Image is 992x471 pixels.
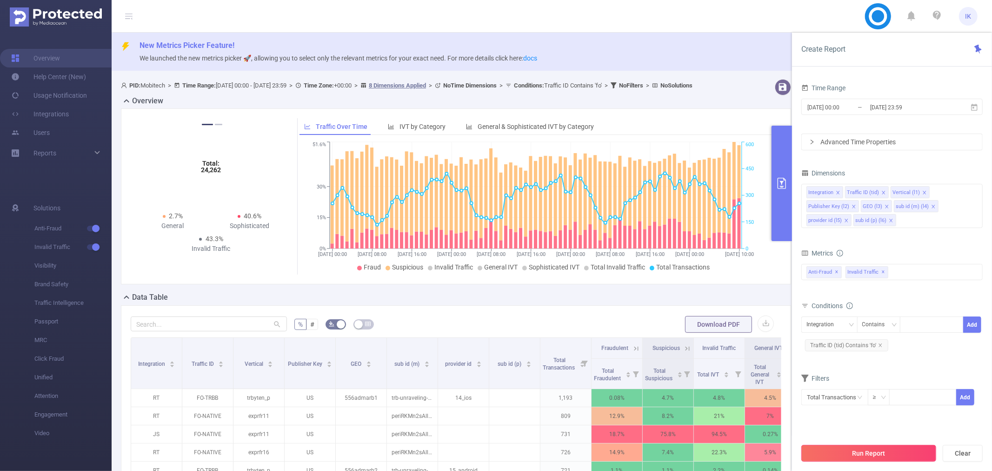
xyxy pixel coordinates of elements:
[514,82,602,89] span: Traffic ID Contains 'fo'
[592,407,642,425] p: 12.9%
[685,316,752,333] button: Download PDF
[219,360,224,363] i: icon: caret-up
[182,82,216,89] b: Time Range:
[387,444,438,461] p: periRKMn2sAllpm
[694,444,745,461] p: 22.3%
[233,444,284,461] p: exprfr16
[694,407,745,425] p: 21%
[369,82,426,89] u: 8 Dimensions Applied
[847,187,879,199] div: Traffic ID (tid)
[808,187,833,199] div: Integration
[399,123,446,130] span: IVT by Category
[33,149,56,157] span: Reports
[578,338,591,389] i: Filter menu
[745,407,796,425] p: 7%
[316,123,367,130] span: Traffic Over Time
[310,321,314,328] span: #
[809,139,815,145] i: icon: right
[358,251,386,257] tspan: [DATE] 08:00
[476,360,482,365] div: Sort
[885,204,889,210] i: icon: close
[514,82,544,89] b: Conditions :
[745,425,796,443] p: 0.27%
[801,249,833,257] span: Metrics
[540,444,591,461] p: 726
[121,82,692,89] span: Mobitech [DATE] 00:00 - [DATE] 23:59 +00:00
[845,186,889,198] li: Traffic ID (tid)
[801,445,936,462] button: Run Report
[963,316,981,333] button: Add
[424,360,430,365] div: Sort
[777,370,782,373] i: icon: caret-up
[862,317,892,332] div: Contains
[170,360,175,363] i: icon: caret-up
[132,95,163,107] h2: Overview
[34,219,112,238] span: Anti-Fraud
[497,82,506,89] span: >
[806,317,840,332] div: Integration
[304,123,311,130] i: icon: line-chart
[426,82,435,89] span: >
[304,82,334,89] b: Time Zone:
[33,199,60,217] span: Solutions
[129,82,140,89] b: PID:
[543,357,576,371] span: Total Transactions
[881,395,886,401] i: icon: down
[326,360,332,365] div: Sort
[11,123,50,142] a: Users
[476,360,481,363] i: icon: caret-up
[425,363,430,366] i: icon: caret-down
[592,444,642,461] p: 14.9%
[285,389,335,407] p: US
[636,251,665,257] tspan: [DATE] 16:00
[397,251,426,257] tspan: [DATE] 16:00
[746,142,754,148] tspan: 600
[131,316,287,331] input: Search...
[596,251,625,257] tspan: [DATE] 08:00
[526,360,532,365] div: Sort
[121,82,129,88] i: icon: user
[34,256,112,275] span: Visibility
[366,363,371,366] i: icon: caret-down
[643,407,693,425] p: 8.2%
[724,370,729,373] i: icon: caret-up
[601,345,628,351] span: Fraudulent
[540,389,591,407] p: 1,193
[286,82,295,89] span: >
[365,321,371,327] i: icon: table
[873,390,883,405] div: ≥
[366,360,371,363] i: icon: caret-up
[892,322,897,329] i: icon: down
[288,361,324,367] span: Publisher Key
[132,292,168,303] h2: Data Table
[746,219,754,225] tspan: 150
[268,363,273,366] i: icon: caret-down
[392,263,423,271] span: Suspicious
[836,190,840,196] i: icon: close
[680,359,693,389] i: Filter menu
[846,266,888,278] span: Invalid Traffic
[643,425,693,443] p: 75.8%
[131,444,182,461] p: RT
[182,407,233,425] p: FO-NATIVE
[776,370,782,376] div: Sort
[285,407,335,425] p: US
[138,361,166,367] span: Integration
[777,374,782,377] i: icon: caret-down
[34,331,112,350] span: MRC
[891,186,930,198] li: Vertical (l1)
[387,407,438,425] p: periRKMn2sAllpm
[285,444,335,461] p: US
[131,389,182,407] p: RT
[626,374,631,377] i: icon: caret-down
[881,190,886,196] i: icon: close
[660,82,692,89] b: No Solutions
[438,389,489,407] p: 14_ios
[956,389,974,405] button: Add
[751,364,770,385] span: Total General IVT
[694,389,745,407] p: 4.8%
[922,190,927,196] i: icon: close
[131,407,182,425] p: RT
[318,251,347,257] tspan: [DATE] 00:00
[806,186,843,198] li: Integration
